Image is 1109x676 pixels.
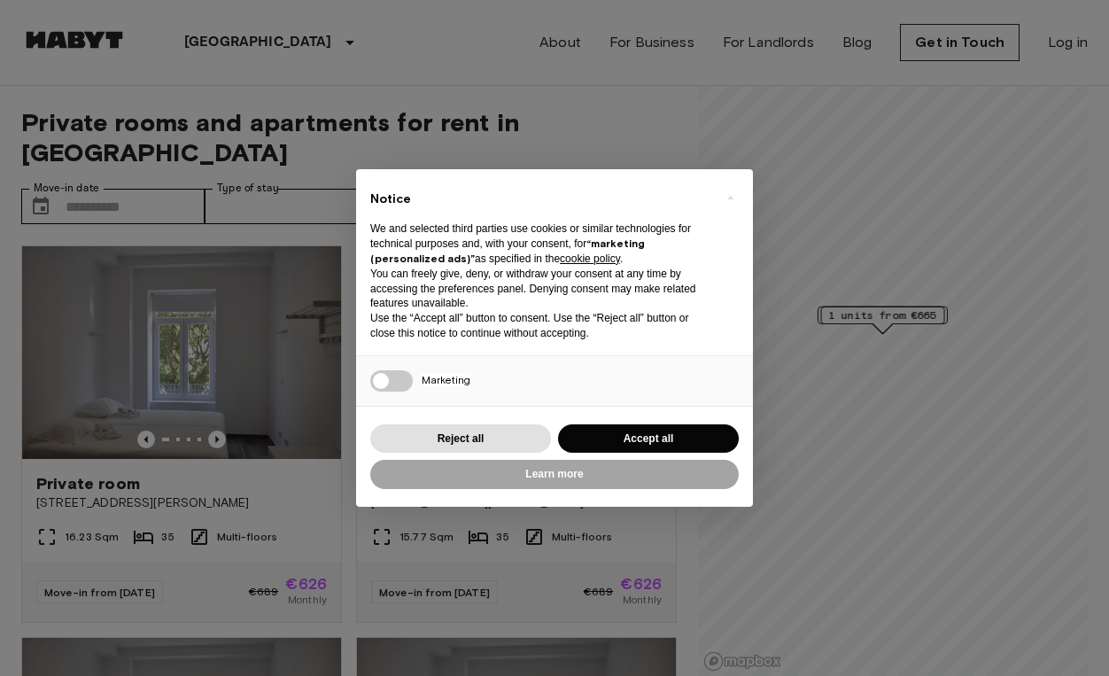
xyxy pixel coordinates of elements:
a: cookie policy [560,253,620,265]
button: Learn more [370,460,739,489]
span: × [727,187,733,208]
strong: “marketing (personalized ads)” [370,237,645,265]
span: Marketing [422,373,470,386]
p: We and selected third parties use cookies or similar technologies for technical purposes and, wit... [370,221,710,266]
button: Close this notice [716,183,744,212]
h2: Notice [370,190,710,208]
button: Reject all [370,424,551,454]
button: Accept all [558,424,739,454]
p: You can freely give, deny, or withdraw your consent at any time by accessing the preferences pane... [370,267,710,311]
p: Use the “Accept all” button to consent. Use the “Reject all” button or close this notice to conti... [370,311,710,341]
